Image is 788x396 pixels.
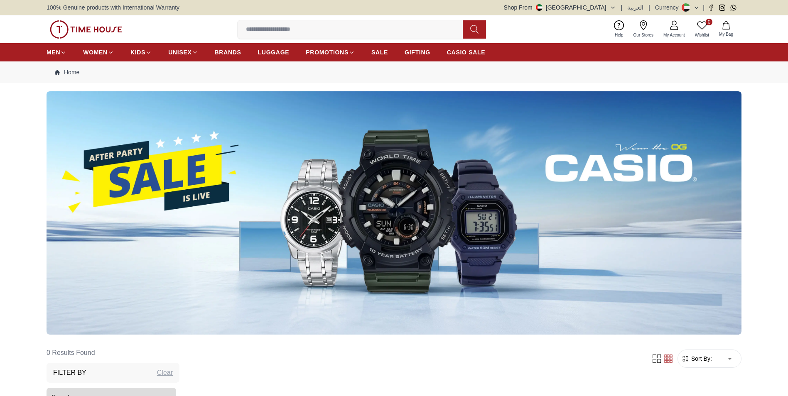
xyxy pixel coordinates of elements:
a: UNISEX [168,45,198,60]
span: SALE [371,48,388,56]
span: Sort By: [690,354,712,363]
div: Currency [655,3,682,12]
span: Our Stores [630,32,657,38]
img: United Arab Emirates [536,4,543,11]
a: Facebook [708,5,714,11]
a: WOMEN [83,45,114,60]
a: LUGGAGE [258,45,290,60]
span: UNISEX [168,48,191,56]
h3: Filter By [53,368,86,378]
button: Sort By: [681,354,712,363]
img: ... [47,91,741,335]
span: PROMOTIONS [306,48,349,56]
span: WOMEN [83,48,108,56]
a: Help [610,19,628,40]
a: 0Wishlist [690,19,714,40]
button: Shop From[GEOGRAPHIC_DATA] [504,3,616,12]
span: KIDS [130,48,145,56]
span: BRANDS [215,48,241,56]
span: Wishlist [692,32,712,38]
button: العربية [627,3,643,12]
span: 100% Genuine products with International Warranty [47,3,179,12]
a: SALE [371,45,388,60]
nav: Breadcrumb [47,61,741,83]
span: LUGGAGE [258,48,290,56]
span: MEN [47,48,60,56]
span: GIFTING [405,48,430,56]
a: KIDS [130,45,152,60]
a: Home [55,68,79,76]
button: My Bag [714,20,738,39]
a: Instagram [719,5,725,11]
div: Clear [157,368,173,378]
a: Whatsapp [730,5,736,11]
a: CASIO SALE [447,45,486,60]
a: Our Stores [628,19,658,40]
a: BRANDS [215,45,241,60]
span: | [703,3,705,12]
h6: 0 Results Found [47,343,179,363]
a: MEN [47,45,66,60]
span: My Account [660,32,688,38]
span: CASIO SALE [447,48,486,56]
img: ... [50,20,122,39]
span: Help [611,32,627,38]
a: GIFTING [405,45,430,60]
a: PROMOTIONS [306,45,355,60]
span: 0 [706,19,712,25]
span: My Bag [716,31,736,37]
span: | [621,3,623,12]
span: | [648,3,650,12]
